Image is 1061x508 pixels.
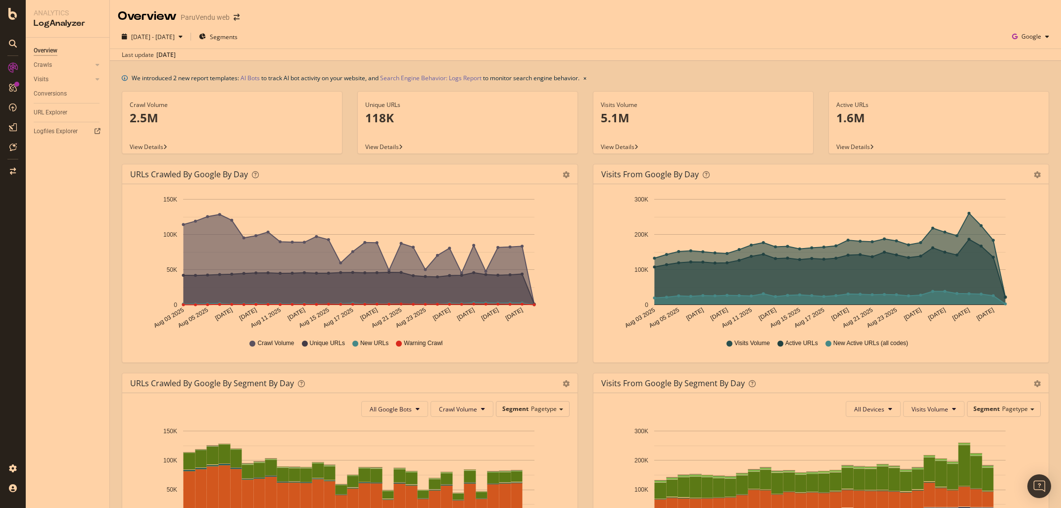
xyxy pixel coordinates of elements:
[431,401,493,417] button: Crawl Volume
[758,306,777,322] text: [DATE]
[645,302,648,308] text: 0
[34,60,52,70] div: Crawls
[370,405,412,413] span: All Google Bots
[601,192,1041,330] svg: A chart.
[432,306,451,322] text: [DATE]
[634,266,648,273] text: 100K
[1021,32,1041,41] span: Google
[34,74,48,85] div: Visits
[365,143,399,151] span: View Details
[131,33,175,41] span: [DATE] - [DATE]
[359,306,379,322] text: [DATE]
[769,306,802,329] text: Aug 15 2025
[181,12,230,22] div: ParuVendu web
[721,306,753,329] text: Aug 11 2025
[634,457,648,464] text: 200K
[130,143,163,151] span: View Details
[502,405,529,413] span: Segment
[634,231,648,238] text: 200K
[951,306,971,322] text: [DATE]
[634,487,648,494] text: 100K
[1034,171,1041,178] div: gear
[634,196,648,203] text: 300K
[238,306,258,322] text: [DATE]
[34,8,101,18] div: Analytics
[601,169,699,179] div: Visits from Google by day
[841,306,874,329] text: Aug 21 2025
[581,71,589,85] button: close banner
[975,306,995,322] text: [DATE]
[130,192,570,330] svg: A chart.
[456,306,476,322] text: [DATE]
[903,306,922,322] text: [DATE]
[34,46,57,56] div: Overview
[122,73,1049,83] div: info banner
[648,306,680,329] text: Aug 05 2025
[287,306,306,322] text: [DATE]
[34,126,102,137] a: Logfiles Explorer
[34,74,93,85] a: Visits
[163,428,177,435] text: 150K
[365,109,570,126] p: 118K
[404,339,442,348] span: Warning Crawl
[504,306,524,322] text: [DATE]
[34,89,102,99] a: Conversions
[249,306,282,329] text: Aug 11 2025
[846,401,901,417] button: All Devices
[439,405,477,413] span: Crawl Volume
[298,306,331,329] text: Aug 15 2025
[563,380,570,387] div: gear
[836,109,1041,126] p: 1.6M
[854,405,884,413] span: All Devices
[322,306,354,329] text: Aug 17 2025
[394,306,427,329] text: Aug 23 2025
[370,306,403,329] text: Aug 21 2025
[130,109,335,126] p: 2.5M
[34,18,101,29] div: LogAnalyzer
[531,405,557,413] span: Pagetype
[380,73,482,83] a: Search Engine Behavior: Logs Report
[195,29,241,45] button: Segments
[257,339,294,348] span: Crawl Volume
[174,302,177,308] text: 0
[132,73,579,83] div: We introduced 2 new report templates: to track AI bot activity on your website, and to monitor se...
[163,457,177,464] text: 100K
[210,33,238,41] span: Segments
[167,487,177,494] text: 50K
[34,107,102,118] a: URL Explorer
[1002,405,1028,413] span: Pagetype
[624,306,656,329] text: Aug 03 2025
[903,401,965,417] button: Visits Volume
[177,306,209,329] text: Aug 05 2025
[360,339,388,348] span: New URLs
[927,306,947,322] text: [DATE]
[130,101,335,109] div: Crawl Volume
[234,14,240,21] div: arrow-right-arrow-left
[163,231,177,238] text: 100K
[793,306,825,329] text: Aug 17 2025
[122,51,176,59] div: Last update
[1034,380,1041,387] div: gear
[118,8,177,25] div: Overview
[241,73,260,83] a: AI Bots
[152,306,185,329] text: Aug 03 2025
[601,143,634,151] span: View Details
[118,29,187,45] button: [DATE] - [DATE]
[709,306,729,322] text: [DATE]
[601,109,806,126] p: 5.1M
[480,306,500,322] text: [DATE]
[361,401,428,417] button: All Google Bots
[912,405,948,413] span: Visits Volume
[163,196,177,203] text: 150K
[34,126,78,137] div: Logfiles Explorer
[1027,474,1051,498] div: Open Intercom Messenger
[167,266,177,273] text: 50K
[156,51,176,59] div: [DATE]
[1008,29,1053,45] button: Google
[866,306,898,329] text: Aug 23 2025
[830,306,850,322] text: [DATE]
[34,46,102,56] a: Overview
[836,101,1041,109] div: Active URLs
